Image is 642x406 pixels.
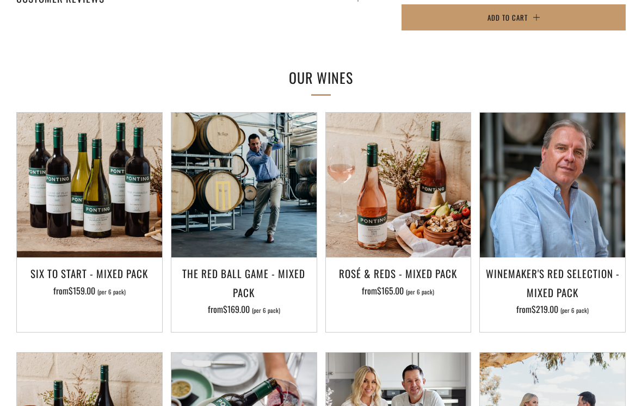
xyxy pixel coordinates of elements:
[362,284,434,297] span: from
[53,284,126,297] span: from
[69,284,95,297] span: $159.00
[480,264,625,318] a: Winemaker's Red Selection - Mixed Pack from$219.00 (per 6 pack)
[326,264,471,318] a: Rosé & Reds - Mixed Pack from$165.00 (per 6 pack)
[252,307,280,313] span: (per 6 pack)
[402,4,626,30] button: Add to Cart
[171,264,317,318] a: The Red Ball Game - Mixed Pack from$169.00 (per 6 pack)
[560,307,589,313] span: (per 6 pack)
[485,264,620,301] h3: Winemaker's Red Selection - Mixed Pack
[223,303,250,316] span: $169.00
[406,289,434,295] span: (per 6 pack)
[97,289,126,295] span: (per 6 pack)
[141,66,501,89] h2: Our Wines
[17,264,162,318] a: Six To Start - Mixed Pack from$159.00 (per 6 pack)
[487,12,528,23] span: Add to Cart
[177,264,311,301] h3: The Red Ball Game - Mixed Pack
[22,264,157,282] h3: Six To Start - Mixed Pack
[208,303,280,316] span: from
[331,264,466,282] h3: Rosé & Reds - Mixed Pack
[377,284,404,297] span: $165.00
[532,303,558,316] span: $219.00
[516,303,589,316] span: from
